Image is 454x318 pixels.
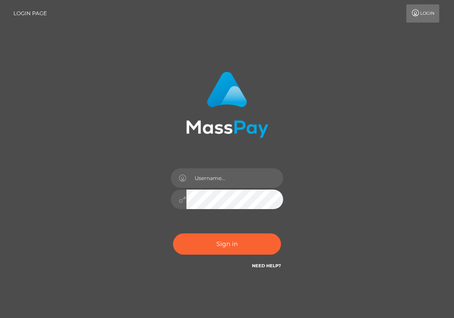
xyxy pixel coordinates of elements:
[186,72,268,138] img: MassPay Login
[13,4,47,23] a: Login Page
[186,168,284,188] input: Username...
[173,233,281,255] button: Sign in
[252,263,281,269] a: Need Help?
[406,4,439,23] a: Login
